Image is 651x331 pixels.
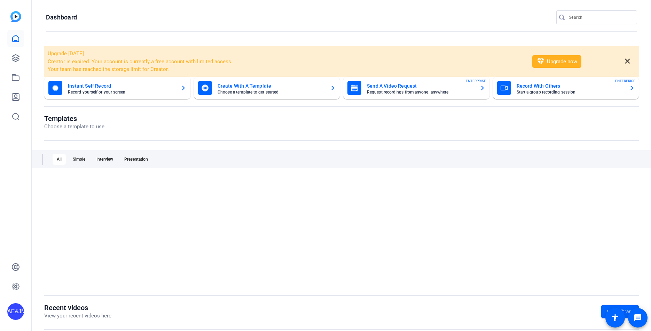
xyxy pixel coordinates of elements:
[44,304,111,312] h1: Recent videos
[493,77,639,99] button: Record With OthersStart a group recording sessionENTERPRISE
[218,90,325,94] mat-card-subtitle: Choose a template to get started
[218,82,325,90] mat-card-title: Create With A Template
[44,123,104,131] p: Choose a template to use
[48,65,523,73] li: Your team has reached the storage limit for Creator.
[343,77,489,99] button: Send A Video RequestRequest recordings from anyone, anywhereENTERPRISE
[120,154,152,165] div: Presentation
[53,154,66,165] div: All
[615,78,635,83] span: ENTERPRISE
[48,50,84,57] span: Upgrade [DATE]
[536,57,545,66] mat-icon: diamond
[601,305,639,318] a: Go to library
[634,314,642,322] mat-icon: message
[10,11,21,22] img: blue-gradient.svg
[48,58,523,66] li: Creator is expired. Your account is currently a free account with limited access.
[517,90,624,94] mat-card-subtitle: Start a group recording session
[611,314,619,322] mat-icon: accessibility
[7,303,24,320] div: AE&JMLDBRP
[367,90,474,94] mat-card-subtitle: Request recordings from anyone, anywhere
[44,312,111,320] p: View your recent videos here
[68,82,175,90] mat-card-title: Instant Self Record
[46,13,77,22] h1: Dashboard
[569,13,632,22] input: Search
[69,154,89,165] div: Simple
[44,77,190,99] button: Instant Self RecordRecord yourself or your screen
[623,57,632,66] mat-icon: close
[44,114,104,123] h1: Templates
[367,82,474,90] mat-card-title: Send A Video Request
[68,90,175,94] mat-card-subtitle: Record yourself or your screen
[517,82,624,90] mat-card-title: Record With Others
[194,77,340,99] button: Create With A TemplateChoose a template to get started
[532,55,581,68] button: Upgrade now
[92,154,117,165] div: Interview
[466,78,486,83] span: ENTERPRISE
